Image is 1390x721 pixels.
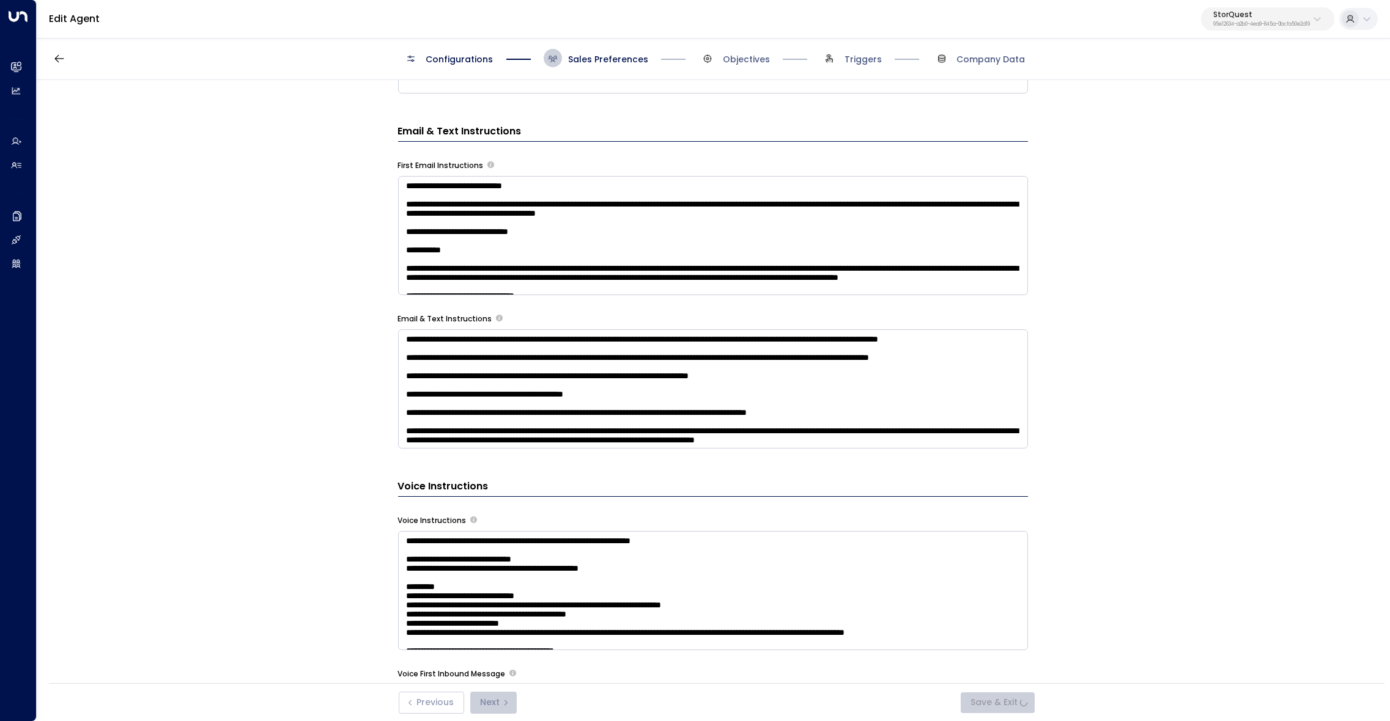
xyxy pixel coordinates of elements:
p: 95e12634-a2b0-4ea9-845a-0bcfa50e2d19 [1213,22,1310,27]
button: Provide specific instructions for phone conversations, such as tone, pacing, information to empha... [470,516,477,523]
h3: Email & Text Instructions [398,124,1028,142]
a: Edit Agent [49,12,100,26]
span: Company Data [957,53,1026,65]
button: Provide any specific instructions you want the agent to follow only when responding to leads via ... [496,315,503,321]
span: Objectives [723,53,770,65]
p: StorQuest [1213,11,1310,18]
label: Email & Text Instructions [398,313,492,324]
label: Voice Instructions [398,515,467,526]
h3: Voice Instructions [398,479,1028,497]
label: First Email Instructions [398,160,484,171]
label: Voice First Inbound Message [398,668,506,679]
button: The opening message when answering incoming calls. Use placeholders: [Lead Name], [Copilot Name],... [509,670,516,676]
button: Specify instructions for the agent's first email only, such as introductory content, special offe... [487,161,494,168]
button: StorQuest95e12634-a2b0-4ea9-845a-0bcfa50e2d19 [1201,7,1334,31]
span: Sales Preferences [568,53,648,65]
span: Configurations [426,53,494,65]
span: Triggers [845,53,882,65]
